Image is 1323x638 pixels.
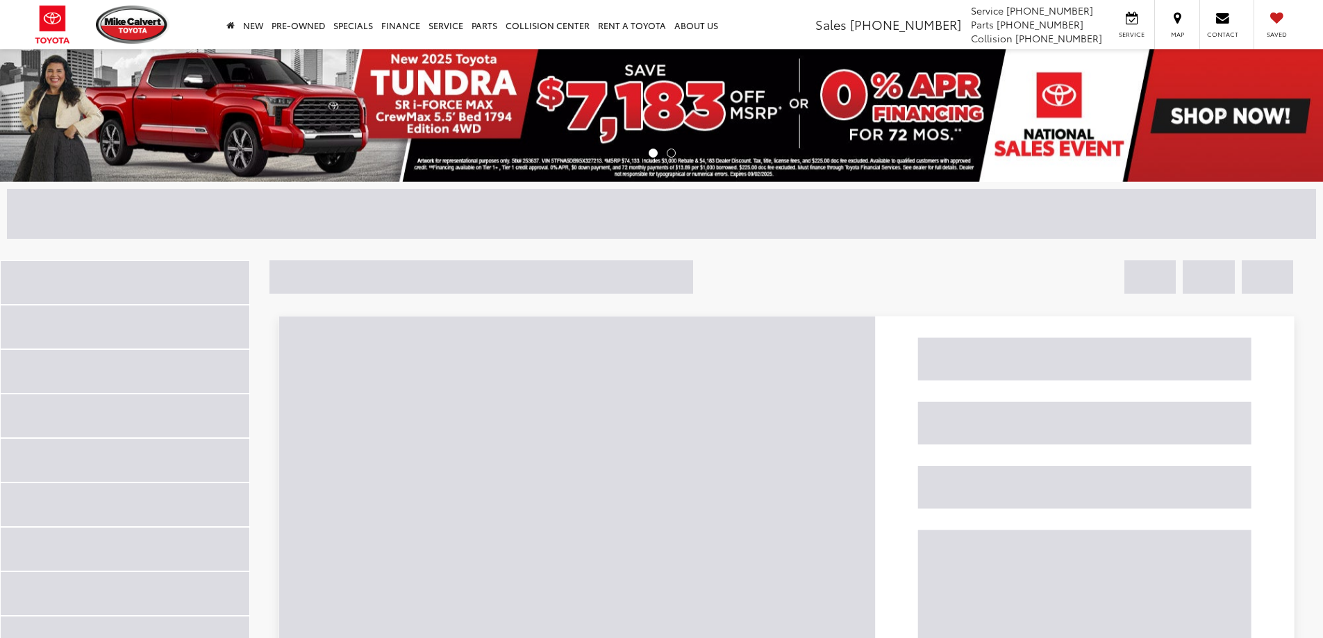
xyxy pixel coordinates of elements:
img: Mike Calvert Toyota [96,6,169,44]
span: Collision [971,31,1013,45]
span: Map [1162,30,1192,39]
span: [PHONE_NUMBER] [997,17,1083,31]
span: Saved [1261,30,1292,39]
span: Contact [1207,30,1238,39]
span: [PHONE_NUMBER] [1015,31,1102,45]
span: Service [1116,30,1147,39]
span: Sales [815,15,847,33]
span: [PHONE_NUMBER] [850,15,961,33]
span: [PHONE_NUMBER] [1006,3,1093,17]
span: Service [971,3,1004,17]
span: Parts [971,17,994,31]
